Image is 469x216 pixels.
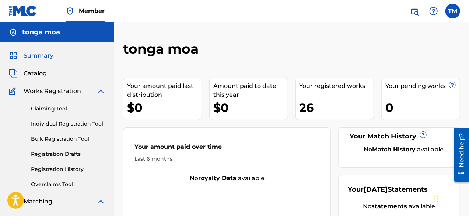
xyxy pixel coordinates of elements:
[9,28,18,37] img: Accounts
[372,203,407,210] strong: statements
[9,6,37,16] img: MLC Logo
[300,82,374,90] div: Your registered works
[213,99,288,116] div: $0
[31,181,105,188] a: Overclaims Tool
[429,7,438,16] img: help
[198,175,237,182] strong: royalty data
[348,185,428,195] div: Your Statements
[348,131,451,141] div: Your Match History
[372,146,416,153] strong: Match History
[385,99,460,116] div: 0
[31,135,105,143] a: Bulk Registration Tool
[22,28,60,37] h5: tonga moa
[364,185,388,193] span: [DATE]
[420,132,426,138] span: ?
[127,82,202,99] div: Your amount paid last distribution
[449,82,455,88] span: ?
[9,51,18,60] img: Summary
[134,143,319,155] div: Your amount paid over time
[134,155,319,163] div: Last 6 months
[9,69,47,78] a: CatalogCatalog
[434,188,439,210] div: Drag
[410,7,419,16] img: search
[357,145,451,154] div: No available
[79,7,105,15] span: Member
[432,181,469,216] iframe: Chat Widget
[24,51,53,60] span: Summary
[31,165,105,173] a: Registration History
[127,99,202,116] div: $0
[9,51,53,60] a: SummarySummary
[31,120,105,128] a: Individual Registration Tool
[300,99,374,116] div: 26
[66,7,74,16] img: Top Rightsholder
[426,4,441,18] div: Help
[213,82,288,99] div: Amount paid to date this year
[24,197,52,206] span: Matching
[24,87,81,96] span: Works Registration
[407,4,422,18] a: Public Search
[31,150,105,158] a: Registration Drafts
[448,125,469,185] iframe: Resource Center
[97,87,105,96] img: expand
[31,105,105,113] a: Claiming Tool
[348,202,451,211] div: No available
[123,174,330,183] div: No available
[385,82,460,90] div: Your pending works
[9,87,18,96] img: Works Registration
[97,197,105,206] img: expand
[123,41,202,57] h2: tonga moa
[445,4,460,18] div: User Menu
[9,69,18,78] img: Catalog
[24,69,47,78] span: Catalog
